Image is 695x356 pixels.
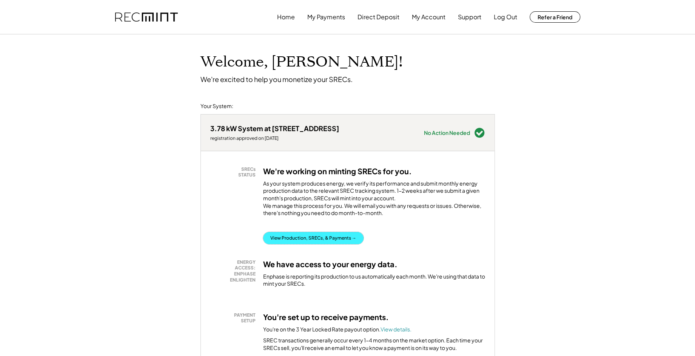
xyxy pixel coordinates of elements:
div: No Action Needed [424,130,470,135]
a: View details. [381,326,411,333]
button: Direct Deposit [358,9,399,25]
div: SRECs STATUS [214,166,256,178]
div: SREC transactions generally occur every 1-4 months on the market option. Each time your SRECs sel... [263,337,485,351]
button: My Payments [307,9,345,25]
h3: You're set up to receive payments. [263,312,389,322]
h1: Welcome, [PERSON_NAME]! [200,53,403,71]
img: recmint-logotype%403x.png [115,12,178,22]
button: Log Out [494,9,517,25]
h3: We're working on minting SRECs for you. [263,166,412,176]
button: Refer a Friend [530,11,580,23]
div: As your system produces energy, we verify its performance and submit monthly energy production da... [263,180,485,221]
h3: We have access to your energy data. [263,259,398,269]
button: Support [458,9,481,25]
button: My Account [412,9,445,25]
div: ENERGY ACCESS: ENPHASE ENLIGHTEN [214,259,256,283]
div: registration approved on [DATE] [210,135,339,141]
button: View Production, SRECs, & Payments → [263,232,364,244]
div: You're on the 3 Year Locked Rate payout option. [263,326,411,333]
div: 3.78 kW System at [STREET_ADDRESS] [210,124,339,133]
button: Home [277,9,295,25]
div: We're excited to help you monetize your SRECs. [200,75,353,84]
div: Your System: [200,102,233,110]
div: PAYMENT SETUP [214,312,256,324]
div: Enphase is reporting its production to us automatically each month. We're using that data to mint... [263,273,485,288]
